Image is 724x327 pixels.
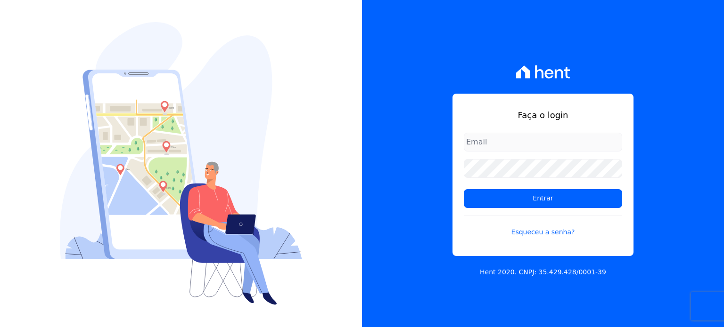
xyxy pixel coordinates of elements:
[60,22,302,305] img: Login
[464,109,622,121] h1: Faça o login
[480,267,606,277] p: Hent 2020. CNPJ: 35.429.428/0001-39
[464,215,622,237] a: Esqueceu a senha?
[464,189,622,208] input: Entrar
[464,133,622,152] input: Email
